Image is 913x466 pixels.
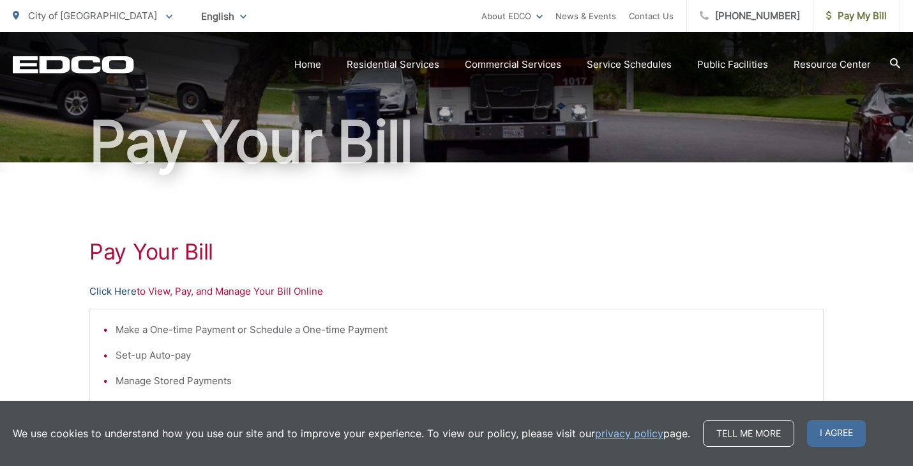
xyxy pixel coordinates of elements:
a: Residential Services [347,57,439,72]
a: privacy policy [595,426,663,441]
p: to View, Pay, and Manage Your Bill Online [89,284,824,299]
span: Pay My Bill [826,8,887,24]
a: Resource Center [794,57,871,72]
a: Contact Us [629,8,674,24]
span: City of [GEOGRAPHIC_DATA] [28,10,157,22]
a: Home [294,57,321,72]
a: Public Facilities [697,57,768,72]
span: English [192,5,256,27]
li: Make a One-time Payment or Schedule a One-time Payment [116,322,810,338]
a: EDCD logo. Return to the homepage. [13,56,134,74]
li: Go Paperless [116,399,810,414]
a: Commercial Services [465,57,561,72]
a: Service Schedules [587,57,672,72]
h1: Pay Your Bill [13,110,900,174]
li: Set-up Auto-pay [116,348,810,363]
a: Click Here [89,284,137,299]
p: We use cookies to understand how you use our site and to improve your experience. To view our pol... [13,426,690,441]
li: Manage Stored Payments [116,373,810,389]
a: About EDCO [481,8,543,24]
a: News & Events [555,8,616,24]
h1: Pay Your Bill [89,239,824,265]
